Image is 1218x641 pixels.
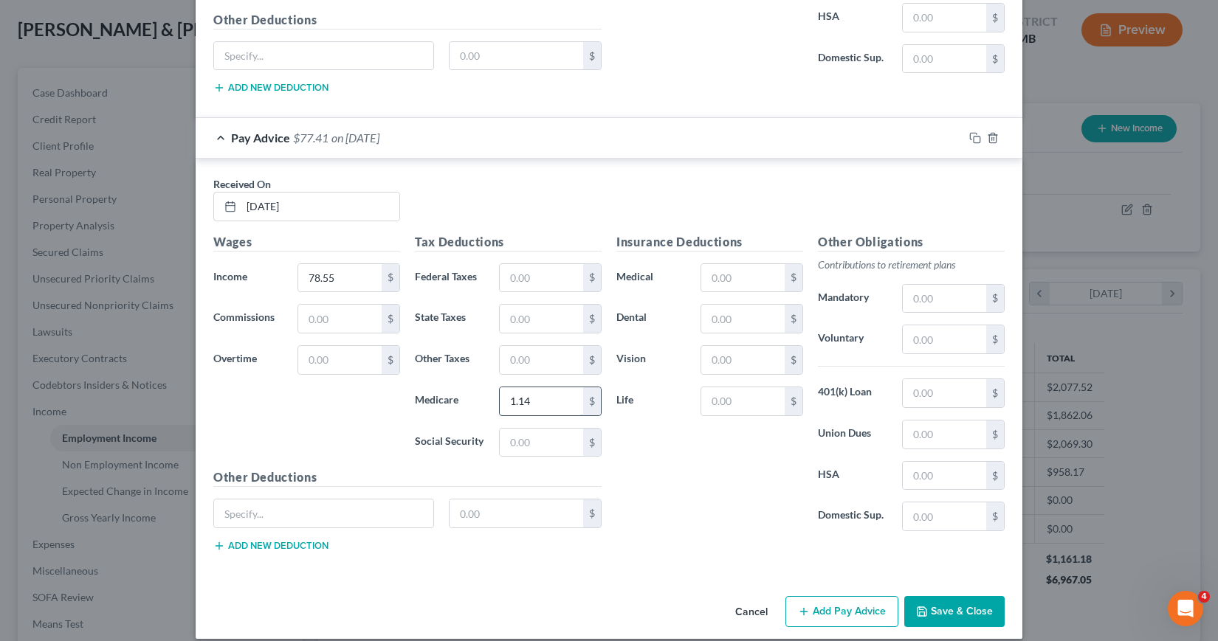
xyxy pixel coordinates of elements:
[213,82,328,94] button: Add new deduction
[903,4,986,32] input: 0.00
[407,263,492,293] label: Federal Taxes
[785,305,802,333] div: $
[903,462,986,490] input: 0.00
[382,305,399,333] div: $
[382,264,399,292] div: $
[213,540,328,552] button: Add new deduction
[500,346,583,374] input: 0.00
[583,346,601,374] div: $
[723,597,780,627] button: Cancel
[407,304,492,333] label: State Taxes
[500,305,583,333] input: 0.00
[986,379,1004,407] div: $
[903,285,986,313] input: 0.00
[785,346,802,374] div: $
[811,284,895,313] label: Mandatory
[231,131,290,145] span: Pay Advice
[701,305,785,333] input: 0.00
[903,325,986,353] input: 0.00
[407,345,492,375] label: Other Taxes
[1198,591,1210,603] span: 4
[785,596,898,627] button: Add Pay Advice
[986,285,1004,313] div: $
[811,420,895,449] label: Union Dues
[785,264,802,292] div: $
[701,346,785,374] input: 0.00
[904,596,1005,627] button: Save & Close
[986,4,1004,32] div: $
[811,378,895,408] label: 401(k) Loan
[811,325,895,354] label: Voluntary
[415,233,602,252] h5: Tax Deductions
[213,468,602,487] h5: Other Deductions
[583,264,601,292] div: $
[583,429,601,457] div: $
[450,42,584,70] input: 0.00
[331,131,379,145] span: on [DATE]
[903,379,986,407] input: 0.00
[407,428,492,457] label: Social Security
[407,387,492,416] label: Medicare
[583,305,601,333] div: $
[1168,591,1203,626] iframe: Intercom live chat
[903,45,986,73] input: 0.00
[818,257,1005,272] p: Contributions to retirement plans
[986,45,1004,73] div: $
[811,502,895,531] label: Domestic Sup.
[609,345,693,375] label: Vision
[701,264,785,292] input: 0.00
[616,233,803,252] h5: Insurance Deductions
[609,387,693,416] label: Life
[583,499,601,527] div: $
[206,345,290,375] label: Overtime
[811,461,895,491] label: HSA
[293,131,328,145] span: $77.41
[298,305,382,333] input: 0.00
[986,502,1004,530] div: $
[298,346,382,374] input: 0.00
[213,178,271,190] span: Received On
[811,44,895,74] label: Domestic Sup.
[382,346,399,374] div: $
[583,387,601,415] div: $
[213,270,247,283] span: Income
[214,499,433,527] input: Specify...
[986,420,1004,448] div: $
[811,3,895,32] label: HSA
[903,502,986,530] input: 0.00
[785,387,802,415] div: $
[500,429,583,457] input: 0.00
[701,387,785,415] input: 0.00
[206,304,290,333] label: Commissions
[213,11,602,30] h5: Other Deductions
[500,264,583,292] input: 0.00
[609,304,693,333] label: Dental
[450,499,584,527] input: 0.00
[214,42,433,70] input: Specify...
[986,462,1004,490] div: $
[903,420,986,448] input: 0.00
[818,233,1005,252] h5: Other Obligations
[500,387,583,415] input: 0.00
[986,325,1004,353] div: $
[583,42,601,70] div: $
[213,233,400,252] h5: Wages
[609,263,693,293] label: Medical
[241,193,399,221] input: MM/DD/YYYY
[298,264,382,292] input: 0.00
